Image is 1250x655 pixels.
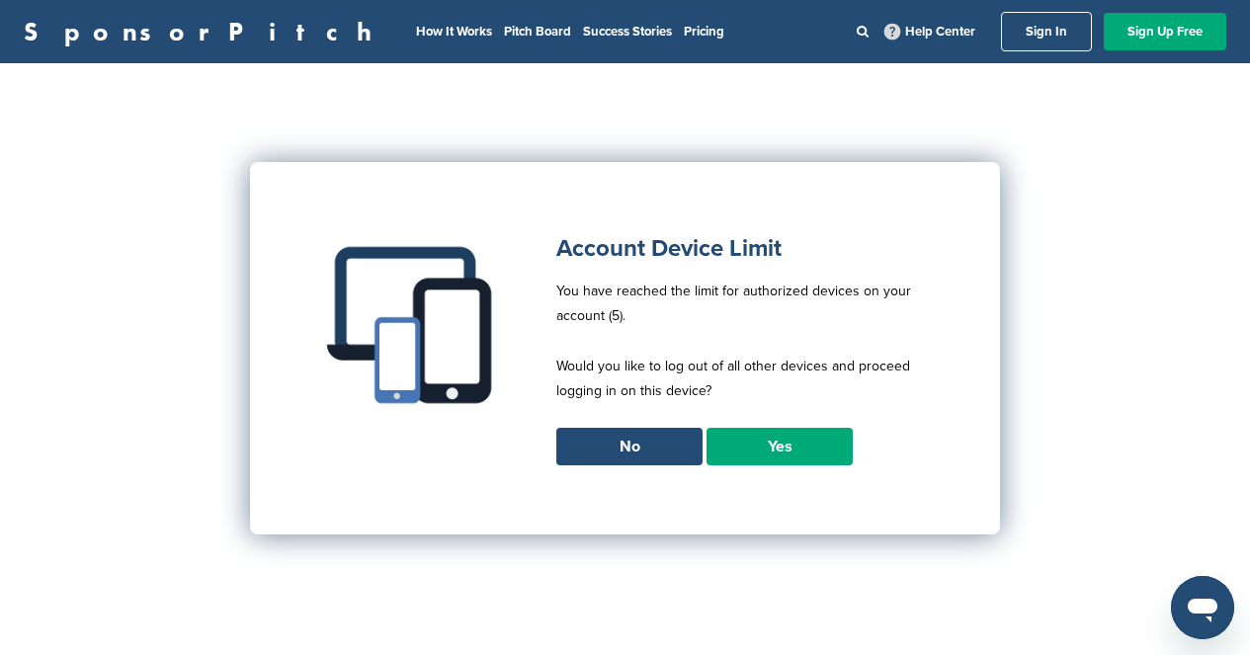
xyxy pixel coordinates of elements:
[24,19,384,44] a: SponsorPitch
[1001,12,1092,51] a: Sign In
[416,24,492,40] a: How It Works
[556,231,931,267] h1: Account Device Limit
[880,20,979,43] a: Help Center
[583,24,672,40] a: Success Stories
[504,24,571,40] a: Pitch Board
[707,428,853,465] a: Yes
[1104,13,1226,50] a: Sign Up Free
[319,231,507,419] img: Multiple devices
[684,24,724,40] a: Pricing
[556,428,703,465] a: No
[556,279,931,428] p: You have reached the limit for authorized devices on your account (5). Would you like to log out ...
[1171,576,1234,639] iframe: Button to launch messaging window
